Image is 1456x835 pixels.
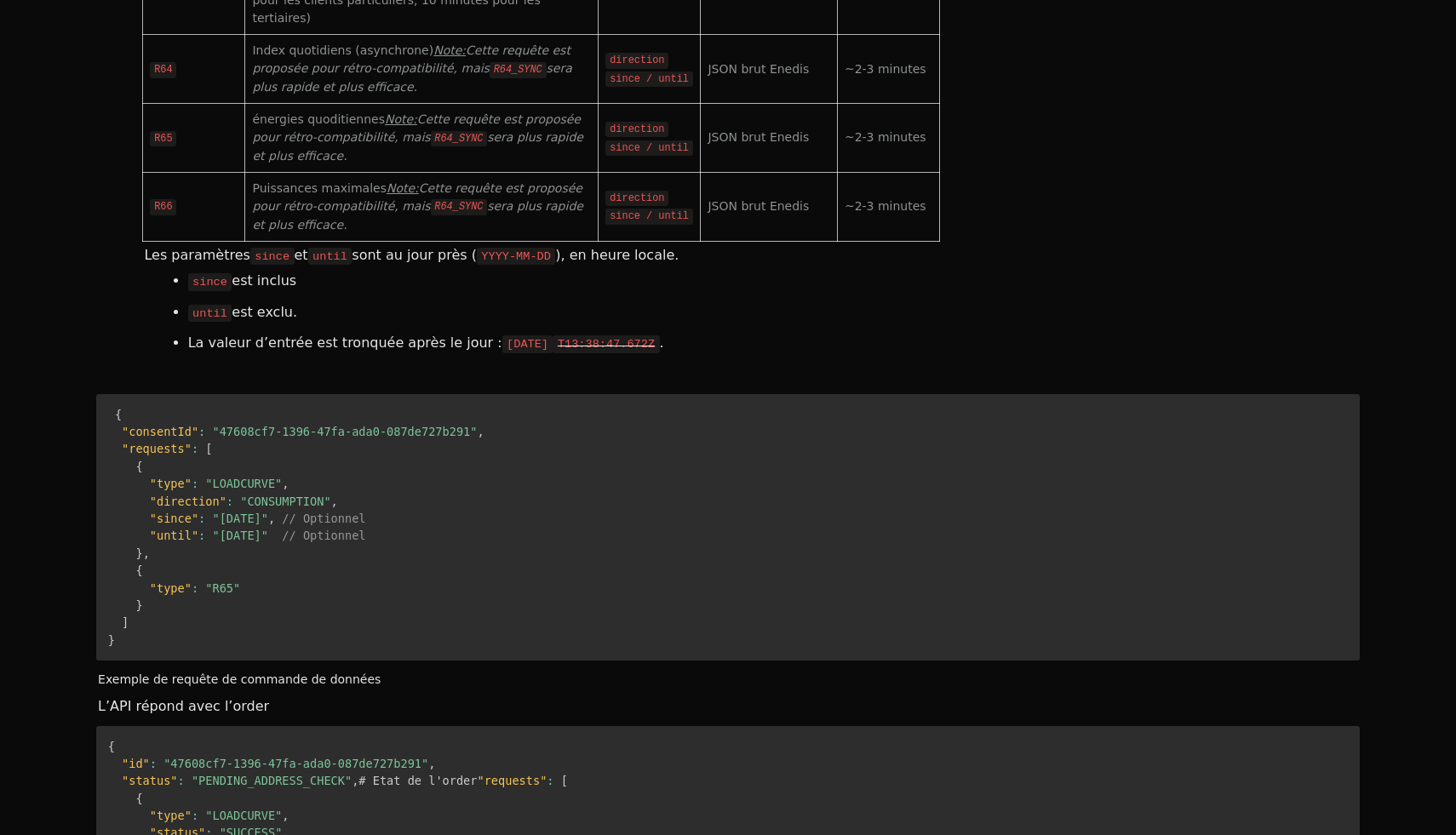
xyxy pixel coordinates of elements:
[431,199,488,215] code: R64_SYNC
[252,112,385,126] span: énergies quoditiennes
[96,666,381,694] figcaption: Exemple de requête de commande de données
[150,495,226,508] span: "direction"
[561,774,568,787] span: [
[708,130,809,144] span: JSON brut Enedis
[135,460,142,473] span: {
[115,408,122,421] span: {
[150,477,192,490] span: "type"
[502,335,553,352] code: [DATE]
[188,273,232,290] code: since
[188,266,1358,296] li: est inclus
[845,130,926,144] span: ~2-3 minutes
[122,615,129,629] span: ]
[143,546,150,560] span: ,
[212,512,267,525] span: "[DATE]"
[212,425,477,438] span: "47608cf7-1396-47fa-ada0-087de727b291"
[135,546,142,560] span: }
[192,442,198,455] span: :
[478,774,547,787] span: "requests"
[252,181,386,195] span: Puissances maximales
[122,757,150,770] span: "id"
[150,62,176,78] code: R64
[122,442,192,455] span: "requests"
[605,71,692,88] code: since / until
[845,62,926,76] span: ~2-3 minutes
[122,774,177,787] span: "status"
[252,112,584,144] span: Cette requête est proposée pour rétro-compatibilité, mais
[205,809,282,822] span: "LOADCURVE"
[198,529,205,542] span: :
[192,581,198,595] span: :
[188,328,1358,358] li: La valeur d’entrée est tronquée après le jour : .
[331,495,338,508] span: ,
[205,581,240,595] span: "R65"
[150,512,198,525] span: "since"
[108,740,115,753] span: {
[96,694,1360,719] div: L’API répond avec l’order
[708,62,809,76] span: JSON brut Enedis
[150,809,192,822] span: "type"
[192,477,198,490] span: :
[135,792,142,805] span: {
[150,199,176,215] code: R66
[192,774,352,787] span: "PENDING_ADDRESS_CHECK"
[205,442,212,455] span: [
[252,199,587,232] span: sera plus rapide et plus efficace.
[605,140,692,157] code: since / until
[108,633,115,647] span: }
[387,181,419,195] span: Note:
[163,757,428,770] span: "47608cf7-1396-47fa-ada0-087de727b291"
[268,512,275,525] span: ,
[212,529,267,542] span: "[DATE]"
[142,243,1359,362] div: Les paramètres et sont au jour près ( ), en heure locale.
[385,112,417,126] span: Note:
[547,774,553,787] span: :
[605,122,668,138] code: direction
[135,563,142,577] span: {
[205,477,282,490] span: "LOADCURVE"
[252,43,433,57] span: Index quotidiens (asynchrone)
[188,305,232,322] code: until
[433,43,466,57] span: Note:
[226,495,233,508] span: :
[477,425,484,438] span: ,
[240,495,330,508] span: "CONSUMPTION"
[192,809,198,822] span: :
[150,757,157,770] span: :
[308,248,353,265] code: until
[605,53,668,69] code: direction
[252,181,586,213] span: Cette requête est proposée pour rétro-compatibilité, mais
[150,529,198,542] span: "until"
[150,581,192,595] span: "type"
[198,512,205,525] span: :
[150,131,176,147] code: R65
[252,130,587,163] span: sera plus rapide et plus efficace.
[352,774,358,787] span: ,
[198,425,205,438] span: :
[605,209,692,225] code: since / until
[178,774,185,787] span: :
[282,529,365,542] span: // Optionnel
[282,477,289,490] span: ,
[605,191,668,207] code: direction
[250,248,295,265] code: since
[477,248,555,265] code: YYYY-MM-DD
[282,809,289,822] span: ,
[122,425,198,438] span: "consentId"
[490,62,547,78] code: R64_SYNC
[282,512,365,525] span: // Optionnel
[188,297,1358,328] li: est exclu.
[845,199,926,213] span: ~2-3 minutes
[431,131,488,147] code: R64_SYNC
[708,199,809,213] span: JSON brut Enedis
[553,335,659,352] code: T13:38:47.672Z
[428,757,435,770] span: ,
[135,598,142,612] span: }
